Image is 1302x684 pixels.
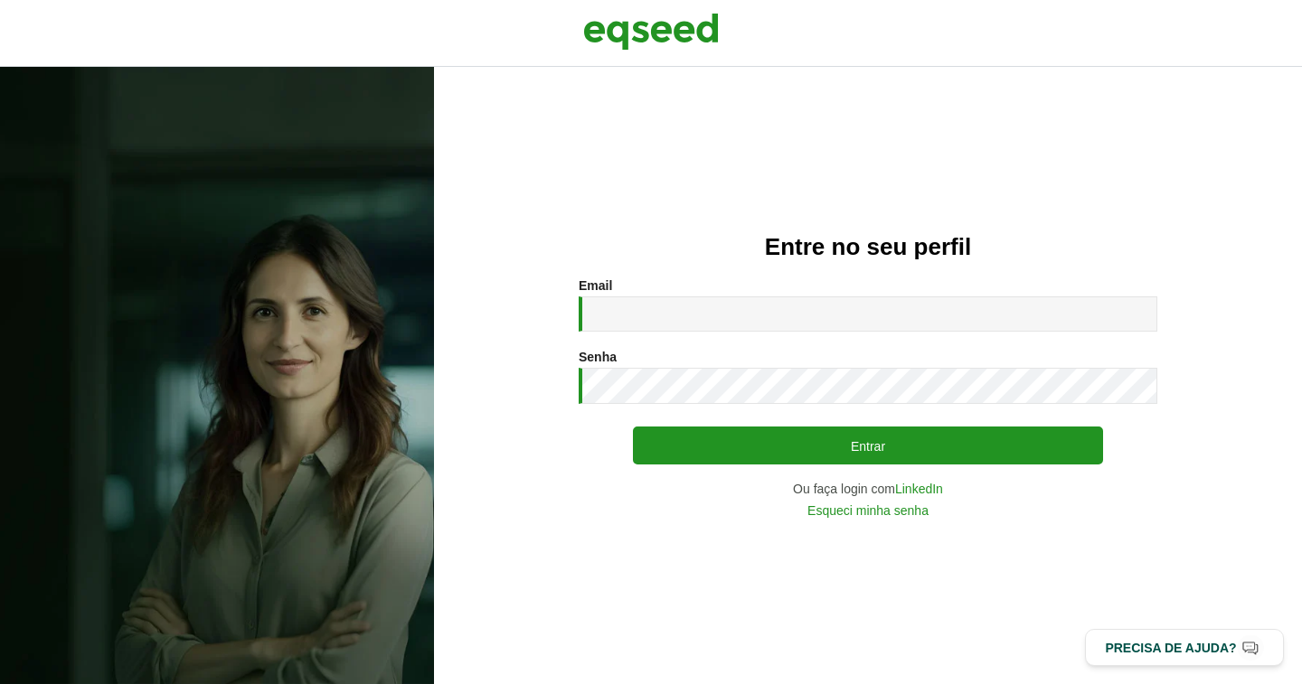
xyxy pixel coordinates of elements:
img: EqSeed Logo [583,9,719,54]
div: Ou faça login com [579,483,1157,495]
label: Senha [579,351,617,363]
h2: Entre no seu perfil [470,234,1266,260]
button: Entrar [633,426,1103,464]
a: LinkedIn [895,483,943,495]
a: Esqueci minha senha [807,504,929,517]
label: Email [579,279,612,292]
